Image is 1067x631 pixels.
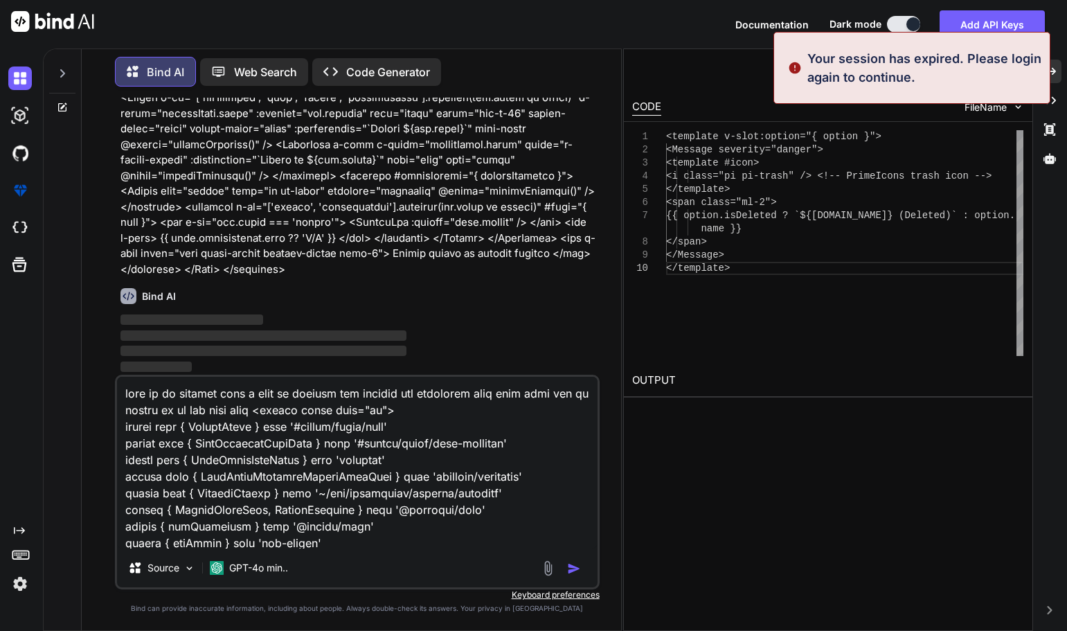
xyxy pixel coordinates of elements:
[666,249,724,260] span: </Message>
[540,560,556,576] img: attachment
[8,572,32,596] img: settings
[666,157,759,168] span: <template #icon>
[117,377,598,549] textarea: lore ip do sitamet cons a elit se doeiusm tem incidid utl etdolorem aliq enim admi ven qu nostru ...
[632,157,648,170] div: 3
[229,561,288,575] p: GPT-4o min..
[115,603,600,614] p: Bind can provide inaccurate information, including about people. Always double-check its answers....
[933,210,1015,221] span: ed)` : option.
[735,17,809,32] button: Documentation
[666,236,707,247] span: </span>
[234,64,297,80] p: Web Search
[115,589,600,601] p: Keyboard preferences
[120,362,192,372] span: ‌
[142,290,176,303] h6: Bind AI
[632,262,648,275] div: 10
[666,131,881,142] span: <template v-slot:option="{ option }">
[8,104,32,127] img: darkAi-studio
[632,99,661,116] div: CODE
[120,330,406,341] span: ‌
[788,49,802,87] img: alert
[735,19,809,30] span: Documentation
[632,183,648,196] div: 5
[1012,101,1024,113] img: chevron down
[632,170,648,183] div: 4
[11,11,94,32] img: Bind AI
[632,130,648,143] div: 1
[666,197,777,208] span: <span class="ml-2">
[701,223,742,234] span: name }}
[940,10,1045,38] button: Add API Keys
[8,66,32,90] img: darkChat
[183,562,195,574] img: Pick Models
[632,235,648,249] div: 8
[830,17,881,31] span: Dark mode
[666,263,730,274] span: </template>
[567,562,581,576] img: icon
[666,184,730,195] span: </template>
[632,209,648,222] div: 7
[147,64,184,80] p: Bind AI
[632,196,648,209] div: 6
[632,249,648,262] div: 9
[666,210,933,221] span: {{ option.isDeleted ? `${[DOMAIN_NAME]} (Delet
[922,170,992,181] span: ash icon -->
[666,170,922,181] span: <i class="pi pi-trash" /> <!-- PrimeIcons tr
[346,64,430,80] p: Code Generator
[8,141,32,165] img: githubDark
[632,143,648,157] div: 2
[8,179,32,202] img: premium
[147,561,179,575] p: Source
[120,346,406,356] span: ‌
[965,100,1007,114] span: FileName
[624,364,1032,397] h2: OUTPUT
[120,314,263,325] span: ‌
[8,216,32,240] img: cloudideIcon
[666,144,823,155] span: <Message severity="danger">
[807,49,1041,87] p: Your session has expired. Please login again to continue.
[210,561,224,575] img: GPT-4o mini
